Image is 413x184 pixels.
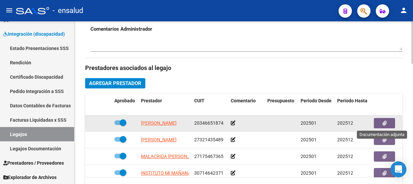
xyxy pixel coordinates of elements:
[400,6,408,14] mat-icon: person
[141,137,177,142] span: [PERSON_NAME]
[85,78,145,88] button: Agregar Prestador
[3,30,65,38] span: Integración (discapacidad)
[337,170,353,176] span: 202512
[141,98,162,103] span: Prestador
[301,137,317,142] span: 202501
[194,170,223,176] span: 30714642371
[89,80,141,86] span: Agregar Prestador
[265,94,298,116] datatable-header-cell: Presupuesto
[337,120,353,126] span: 202512
[85,63,402,73] h3: Prestadores asociados al legajo
[141,120,177,126] span: [PERSON_NAME]
[112,94,138,116] datatable-header-cell: Aprobado
[301,120,317,126] span: 202501
[301,154,317,159] span: 202501
[337,137,353,142] span: 202512
[390,161,406,177] div: Open Intercom Messenger
[298,94,335,116] datatable-header-cell: Periodo Desde
[53,3,83,18] span: - ensalud
[301,170,317,176] span: 202501
[3,159,64,167] span: Prestadores / Proveedores
[337,154,353,159] span: 202512
[194,98,205,103] span: CUIT
[301,98,332,103] span: Periodo Desde
[141,170,200,176] span: INSTITUTO MI MAÑANA SRL
[228,94,265,116] datatable-header-cell: Comentario
[194,137,223,142] span: 27321435489
[90,25,402,33] h3: Comentarios Administrador
[3,174,57,181] span: Explorador de Archivos
[231,98,256,103] span: Comentario
[267,98,294,103] span: Presupuesto
[138,94,192,116] datatable-header-cell: Prestador
[335,94,371,116] datatable-header-cell: Periodo Hasta
[192,94,228,116] datatable-header-cell: CUIT
[337,98,367,103] span: Periodo Hasta
[114,98,135,103] span: Aprobado
[141,154,204,159] span: MALACRIDA [PERSON_NAME]
[5,6,13,14] mat-icon: menu
[194,154,223,159] span: 27175467365
[194,120,223,126] span: 20346651874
